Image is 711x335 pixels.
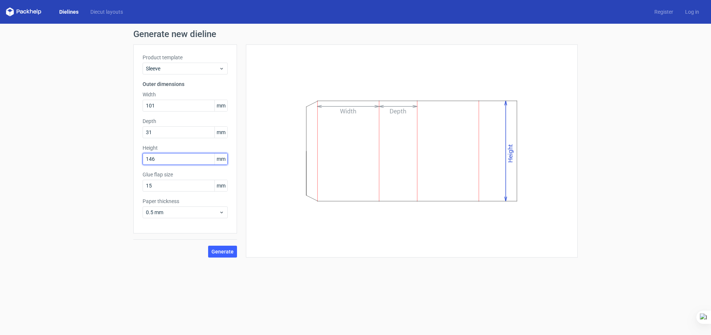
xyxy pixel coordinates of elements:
span: mm [214,180,227,191]
label: Height [143,144,228,152]
span: Generate [211,249,234,254]
span: 0.5 mm [146,209,219,216]
label: Width [143,91,228,98]
label: Paper thickness [143,198,228,205]
text: Height [507,144,514,163]
text: Depth [390,107,407,115]
span: mm [214,100,227,111]
text: Width [340,107,357,115]
span: mm [214,153,227,165]
a: Dielines [53,8,84,16]
button: Generate [208,246,237,258]
span: mm [214,127,227,138]
label: Glue flap size [143,171,228,178]
span: Sleeve [146,65,219,72]
h1: Generate new dieline [133,30,578,39]
a: Register [648,8,679,16]
label: Product template [143,54,228,61]
a: Log in [679,8,705,16]
label: Depth [143,117,228,125]
h3: Outer dimensions [143,80,228,88]
a: Diecut layouts [84,8,129,16]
